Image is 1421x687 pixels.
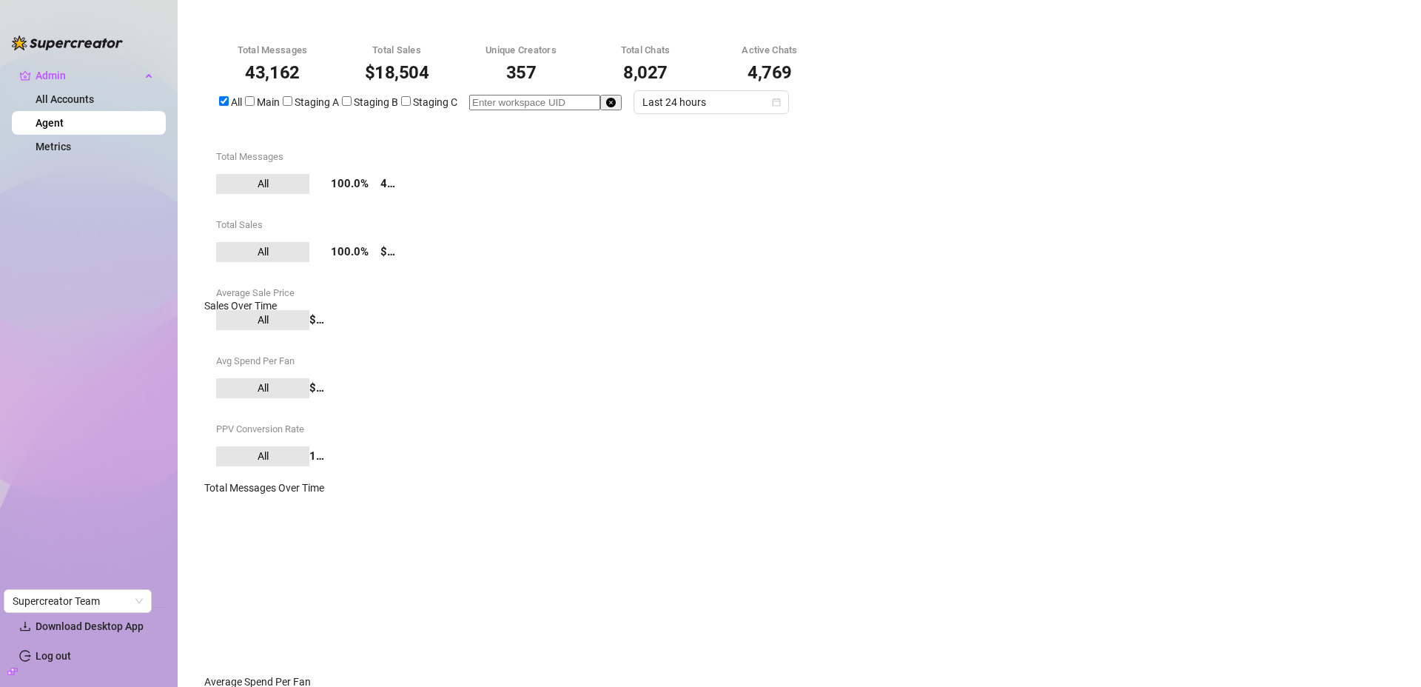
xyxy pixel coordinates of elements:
div: Unique Creators [477,43,565,58]
input: Staging B [342,96,352,106]
div: Sales Over Time [204,298,631,314]
span: All [216,242,309,263]
div: Average Sale Price [216,286,326,301]
div: $18,504.02 [380,242,400,263]
span: calendar [772,98,781,107]
div: 43,162 [228,64,317,81]
a: Agent [36,117,64,129]
div: 43,162 [380,174,400,195]
span: Supercreator Team [13,590,143,612]
div: Total Sales [216,218,400,232]
input: All [219,96,229,106]
span: download [19,620,31,632]
span: build [7,666,18,677]
span: Staging A [295,96,339,108]
div: 4,769 [725,64,814,81]
div: 100.0% [309,242,369,263]
input: Main [245,96,255,106]
div: Total Messages [216,150,400,164]
div: Total Sales [352,43,441,58]
div: $18,504 [352,64,441,81]
a: All Accounts [36,93,94,105]
span: Staging B [354,96,398,108]
div: Total Messages [228,43,317,58]
a: Metrics [36,141,71,153]
input: Staging A [283,96,292,106]
input: Enter workspace UID [469,95,600,110]
span: Staging C [413,96,457,108]
div: Total Chats [601,43,690,58]
span: All [231,96,242,108]
span: crown [19,70,31,81]
button: close-circle [600,95,622,110]
span: Admin [36,64,141,87]
a: Log out [36,650,71,662]
span: All [216,174,309,195]
div: 8,027 [601,64,690,81]
div: Total Messages Over Time [204,480,631,496]
div: Active Chats [725,43,814,58]
img: logo-BBDzfeDw.svg [12,36,123,50]
input: Staging C [401,96,411,106]
span: close-circle [606,98,616,107]
span: Download Desktop App [36,620,144,632]
div: 100.0% [309,174,369,195]
span: Last 24 hours [642,91,780,113]
div: 357 [477,64,565,81]
span: Main [257,96,280,108]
